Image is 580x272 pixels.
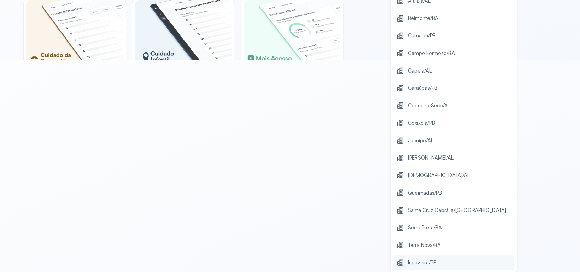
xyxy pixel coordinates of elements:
[408,84,438,93] span: Caraúbas/PB
[408,136,434,145] span: Jacuípe/AL
[408,153,454,163] span: [PERSON_NAME]/AL
[408,241,441,250] span: Terra Nova/BA
[408,171,470,180] span: [DEMOGRAPHIC_DATA]/AL
[408,66,432,76] span: Capela/AL
[408,223,442,232] span: Serra Preta/BA
[408,14,439,23] span: Belmonte/BA
[408,258,436,268] span: Ingazeira/PE
[408,119,435,128] span: Coxixola/PB
[408,206,506,215] span: Santa Cruz Cabrália/[GEOGRAPHIC_DATA]
[408,101,450,110] span: Coqueiro Seco/AL
[408,31,436,41] span: Camalaú/PB
[408,49,455,58] span: Campo Formoso/BA
[408,188,442,198] span: Queimadas/PB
